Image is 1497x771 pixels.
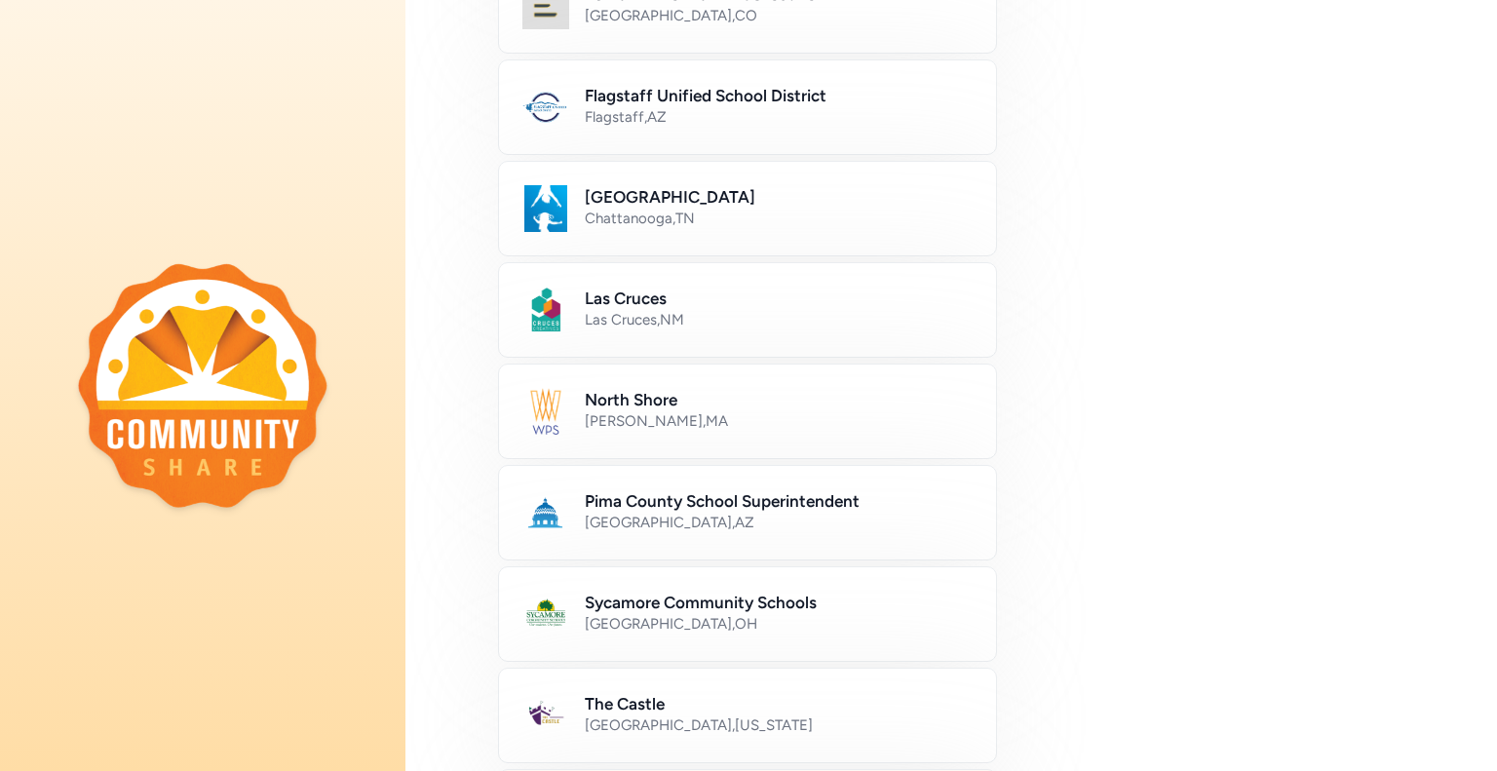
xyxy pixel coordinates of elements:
img: Logo [522,185,569,232]
img: Logo [522,591,569,637]
h2: [GEOGRAPHIC_DATA] [585,185,973,209]
div: [PERSON_NAME] , MA [585,411,973,431]
img: Logo [522,388,569,435]
div: Chattanooga , TN [585,209,973,228]
img: logo [78,263,327,507]
div: [GEOGRAPHIC_DATA] , [US_STATE] [585,715,973,735]
img: Logo [522,84,569,131]
img: Logo [522,692,569,739]
h2: Pima County School Superintendent [585,489,973,513]
div: Flagstaff , AZ [585,107,973,127]
img: Logo [522,489,569,536]
h2: Sycamore Community Schools [585,591,973,614]
div: [GEOGRAPHIC_DATA] , CO [585,6,973,25]
div: [GEOGRAPHIC_DATA] , AZ [585,513,973,532]
h2: The Castle [585,692,973,715]
div: Las Cruces , NM [585,310,973,329]
img: Logo [522,287,569,333]
h2: Las Cruces [585,287,973,310]
h2: North Shore [585,388,973,411]
div: [GEOGRAPHIC_DATA] , OH [585,614,973,634]
h2: Flagstaff Unified School District [585,84,973,107]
